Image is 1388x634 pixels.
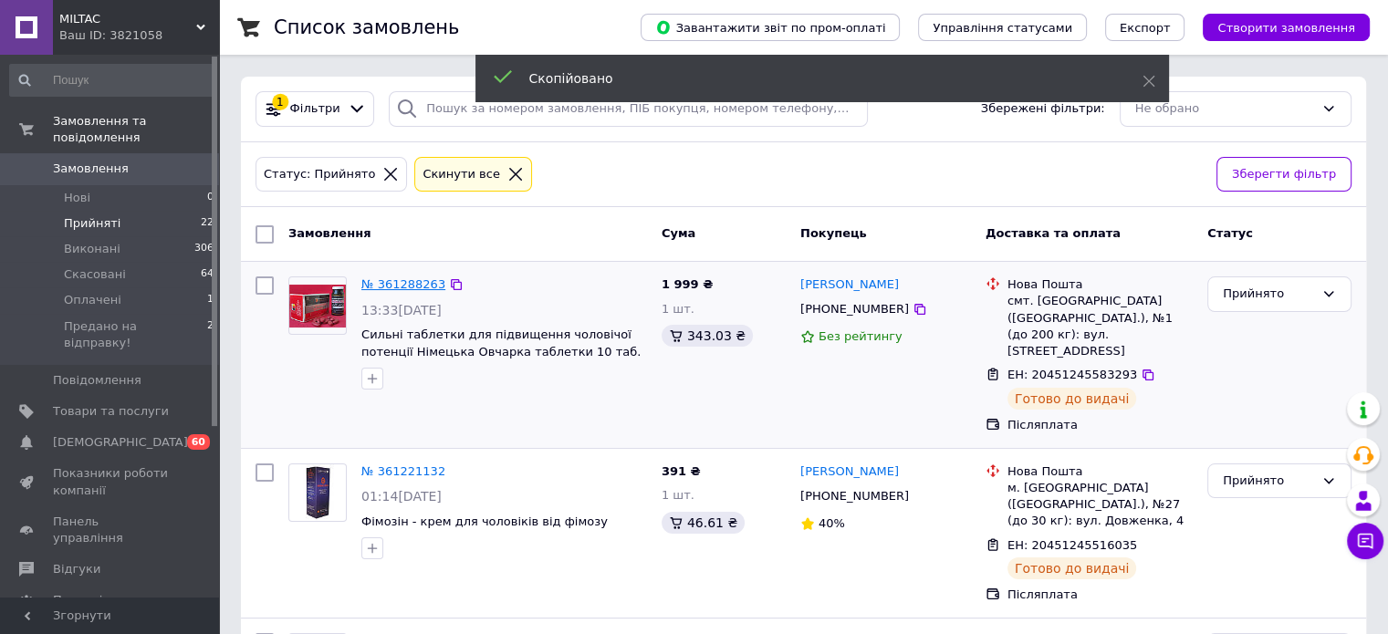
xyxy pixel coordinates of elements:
button: Зберегти фільтр [1216,157,1351,192]
span: Замовлення [53,161,129,177]
button: Експорт [1105,14,1185,41]
a: Фото товару [288,463,347,522]
div: Cкинути все [419,165,504,184]
span: Створити замовлення [1217,21,1355,35]
span: 1 шт. [662,302,694,316]
span: Товари та послуги [53,403,169,420]
div: Післяплата [1007,417,1193,433]
div: Не обрано [1135,99,1314,119]
div: Статус: Прийнято [260,165,379,184]
span: Управління статусами [933,21,1072,35]
div: м. [GEOGRAPHIC_DATA] ([GEOGRAPHIC_DATA].), №27 (до 30 кг): вул. Довженка, 4 [1007,480,1193,530]
span: Предано на відправку! [64,318,207,351]
input: Пошук за номером замовлення, ПІБ покупця, номером телефону, Email, номером накладної [389,91,868,127]
div: [PHONE_NUMBER] [797,297,913,321]
img: Фото товару [292,464,342,521]
span: 0 [207,190,214,206]
a: [PERSON_NAME] [800,463,899,481]
a: Створити замовлення [1184,20,1370,34]
span: Виконані [64,241,120,257]
span: 391 ₴ [662,464,701,478]
div: Ваш ID: 3821058 [59,27,219,44]
span: 13:33[DATE] [361,303,442,317]
div: Прийнято [1223,472,1314,491]
span: 2 [207,318,214,351]
span: 60 [187,434,210,450]
span: Експорт [1120,21,1171,35]
div: смт. [GEOGRAPHIC_DATA] ([GEOGRAPHIC_DATA].), №1 (до 200 кг): вул. [STREET_ADDRESS] [1007,293,1193,359]
div: Готово до видачі [1007,557,1137,579]
span: Замовлення та повідомлення [53,113,219,146]
span: 40% [819,516,845,530]
span: Покупці [53,592,102,608]
img: Фото товару [289,285,346,327]
span: MILTAC [59,11,196,27]
span: Статус [1207,226,1253,240]
span: Замовлення [288,226,370,240]
button: Управління статусами [918,14,1087,41]
div: 46.61 ₴ [662,512,745,534]
h1: Список замовлень [274,16,459,38]
span: Повідомлення [53,372,141,389]
span: Зберегти фільтр [1232,165,1336,184]
span: Нові [64,190,90,206]
a: Фото товару [288,276,347,335]
span: 1 999 ₴ [662,277,713,291]
span: 64 [201,266,214,283]
div: 1 [272,94,288,110]
span: 1 шт. [662,488,694,502]
div: Нова Пошта [1007,276,1193,293]
span: Прийняті [64,215,120,232]
div: [PHONE_NUMBER] [797,484,913,508]
a: Фімозін - крем для чоловіків від фімозу [361,514,608,528]
span: [DEMOGRAPHIC_DATA] [53,434,188,451]
a: [PERSON_NAME] [800,276,899,294]
span: Відгуки [53,561,100,577]
span: Завантажити звіт по пром-оплаті [655,19,885,36]
span: Панель управління [53,514,169,546]
div: Готово до видачі [1007,388,1137,410]
a: № 361221132 [361,464,445,478]
button: Чат з покупцем [1347,523,1383,559]
span: Оплачені [64,292,121,308]
span: Показники роботи компанії [53,465,169,498]
div: Скопійовано [529,69,1097,88]
button: Створити замовлення [1203,14,1370,41]
span: 01:14[DATE] [361,489,442,504]
span: Фільтри [290,100,340,118]
span: Без рейтингу [819,329,903,343]
a: Сильні таблетки для підвищення чоловічої потенції Німецька Овчарка таблетки 10 таб. 3800mg БАД ор... [361,327,641,375]
span: 22 [201,215,214,232]
div: Прийнято [1223,285,1314,304]
span: Cума [662,226,695,240]
span: Покупець [800,226,867,240]
input: Пошук [9,64,215,97]
div: 343.03 ₴ [662,325,753,347]
div: Нова Пошта [1007,463,1193,480]
span: 306 [194,241,214,257]
a: № 361288263 [361,277,445,291]
span: Доставка та оплата [986,226,1121,240]
button: Завантажити звіт по пром-оплаті [641,14,900,41]
span: Скасовані [64,266,126,283]
span: ЕН: 20451245583293 [1007,368,1137,381]
span: Збережені фільтри: [981,100,1105,118]
span: 1 [207,292,214,308]
span: ЕН: 20451245516035 [1007,538,1137,552]
div: Післяплата [1007,587,1193,603]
